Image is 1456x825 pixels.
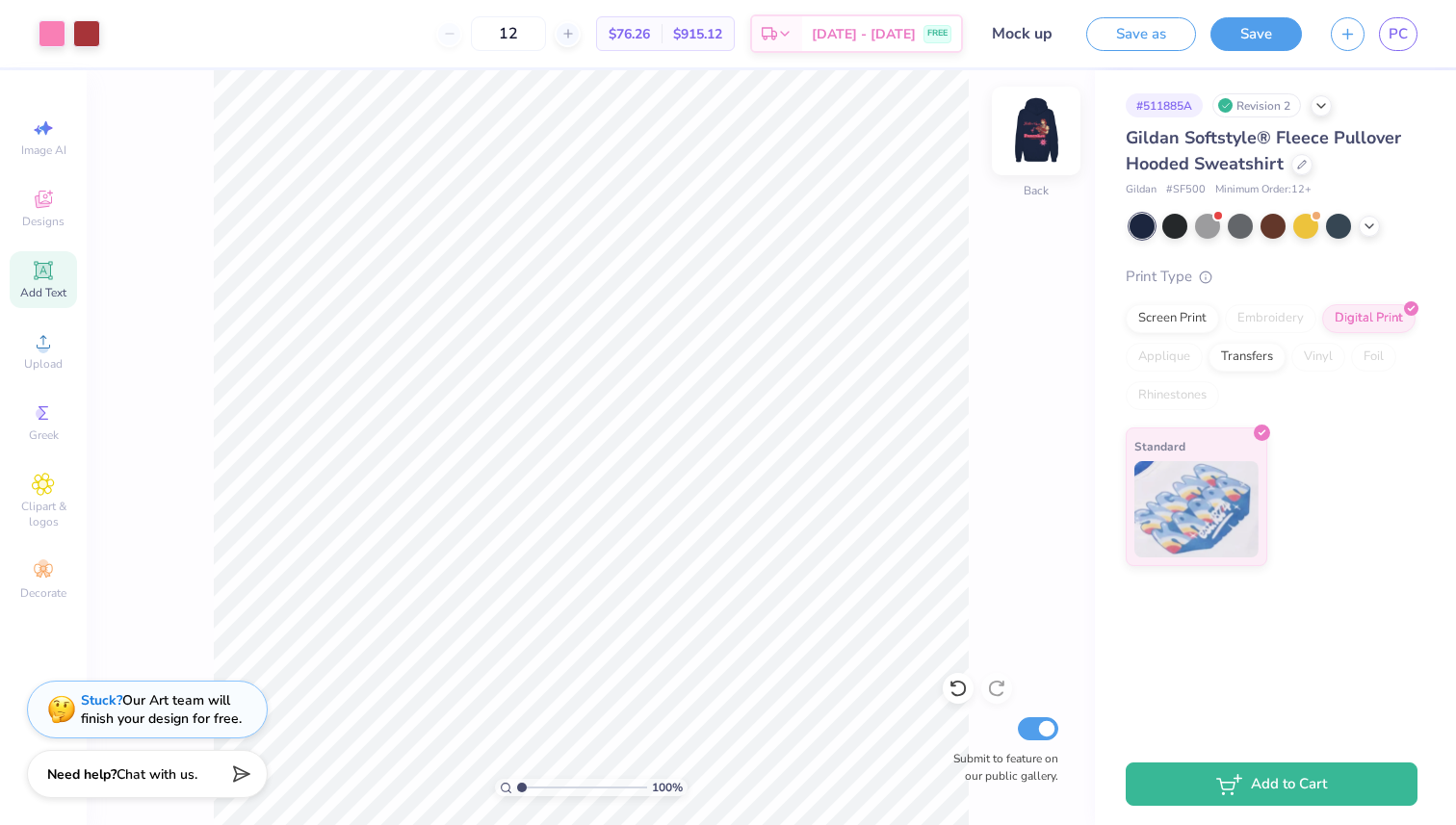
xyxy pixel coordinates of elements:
[1126,304,1219,333] div: Screen Print
[117,765,197,784] span: Chat with us.
[47,765,117,784] strong: Need help?
[1126,343,1203,372] div: Applique
[22,214,65,229] span: Designs
[1379,17,1417,51] a: PC
[1126,126,1401,175] span: Gildan Softstyle® Fleece Pullover Hooded Sweatshirt
[998,92,1075,169] img: Back
[1126,93,1203,117] div: # 511885A
[1086,17,1196,51] button: Save as
[1210,17,1302,51] button: Save
[471,16,546,51] input: – –
[1126,381,1219,410] div: Rhinestones
[673,24,722,44] span: $915.12
[1322,304,1416,333] div: Digital Print
[1166,182,1206,198] span: # SF500
[20,285,66,300] span: Add Text
[1126,182,1157,198] span: Gildan
[1215,182,1312,198] span: Minimum Order: 12 +
[24,356,63,372] span: Upload
[21,142,66,158] span: Image AI
[652,779,683,796] span: 100 %
[29,427,59,443] span: Greek
[609,24,650,44] span: $76.26
[20,585,66,601] span: Decorate
[1351,343,1396,372] div: Foil
[1209,343,1286,372] div: Transfers
[81,691,242,728] div: Our Art team will finish your design for free.
[10,499,77,529] span: Clipart & logos
[943,750,1058,785] label: Submit to feature on our public gallery.
[1134,436,1185,456] span: Standard
[812,24,916,44] span: [DATE] - [DATE]
[1389,23,1408,45] span: PC
[1291,343,1345,372] div: Vinyl
[927,27,948,40] span: FREE
[1126,266,1417,288] div: Print Type
[1126,762,1417,806] button: Add to Cart
[977,14,1072,53] input: Untitled Design
[1134,461,1259,557] img: Standard
[1212,93,1301,117] div: Revision 2
[1024,182,1049,199] div: Back
[81,691,122,709] strong: Stuck?
[1225,304,1316,333] div: Embroidery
